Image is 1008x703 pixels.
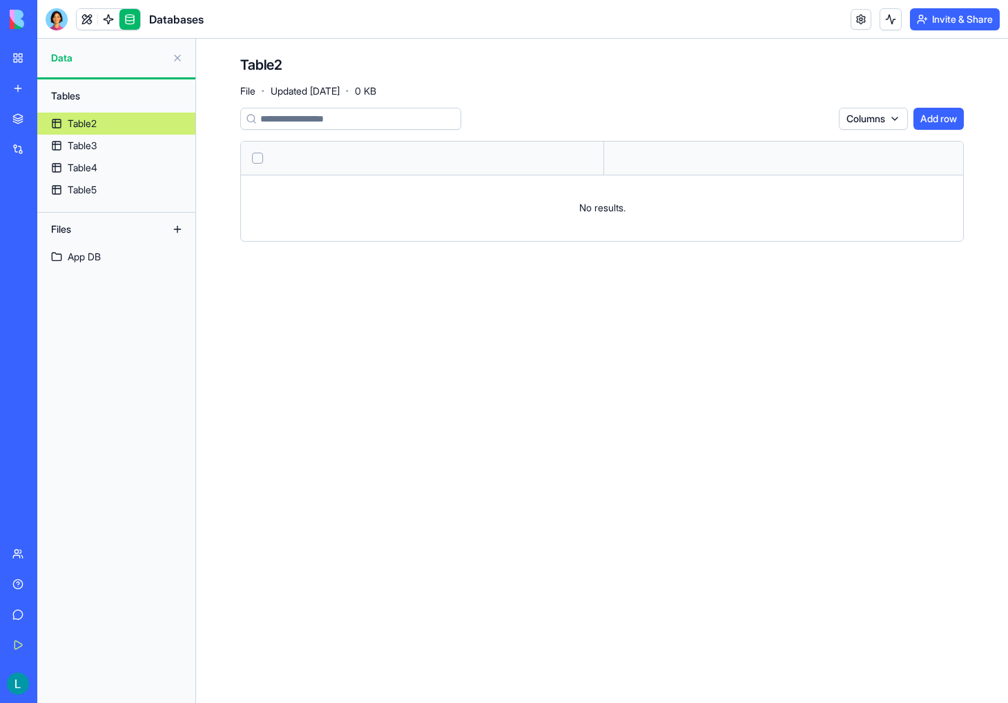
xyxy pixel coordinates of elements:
[913,108,964,130] button: Add row
[252,153,263,164] button: Select all
[68,250,101,264] div: App DB
[68,161,97,175] div: Table4
[240,55,282,75] h4: Table2
[51,51,166,65] span: Data
[910,8,1000,30] button: Invite & Share
[68,139,97,153] div: Table3
[37,246,195,268] a: App DB
[240,84,255,98] span: File
[37,113,195,135] a: Table2
[37,157,195,179] a: Table4
[149,11,204,28] span: Databases
[355,84,376,98] span: 0 KB
[68,117,97,131] div: Table2
[37,135,195,157] a: Table3
[345,80,349,102] span: ·
[7,673,29,695] img: ACg8ocKzruNmHZhp-s8fU1ma4TsR-qf0RaDGJiACWOWag_BfC5-xCg=s96-c
[839,108,908,130] button: Columns
[44,218,155,240] div: Files
[68,183,97,197] div: Table5
[10,10,95,29] img: logo
[37,179,195,201] a: Table5
[271,84,340,98] span: Updated [DATE]
[241,175,963,241] td: No results.
[261,80,265,102] span: ·
[44,85,188,107] div: Tables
